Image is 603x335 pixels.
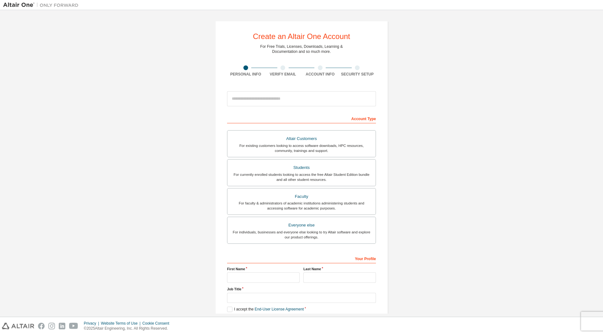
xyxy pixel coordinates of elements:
div: For Free Trials, Licenses, Downloads, Learning & Documentation and so much more. [260,44,343,54]
label: Last Name [303,266,376,271]
div: Account Info [301,72,339,77]
img: facebook.svg [38,323,45,329]
div: Personal Info [227,72,264,77]
label: Job Title [227,287,376,292]
label: First Name [227,266,300,271]
img: instagram.svg [48,323,55,329]
div: Altair Customers [231,134,372,143]
div: For currently enrolled students looking to access the free Altair Student Edition bundle and all ... [231,172,372,182]
div: Account Type [227,113,376,123]
div: Everyone else [231,221,372,230]
div: For existing customers looking to access software downloads, HPC resources, community, trainings ... [231,143,372,153]
img: linkedin.svg [59,323,65,329]
div: For faculty & administrators of academic institutions administering students and accessing softwa... [231,201,372,211]
div: Privacy [84,321,101,326]
div: Your Profile [227,253,376,263]
img: youtube.svg [69,323,78,329]
div: For individuals, businesses and everyone else looking to try Altair software and explore our prod... [231,230,372,240]
p: © 2025 Altair Engineering, Inc. All Rights Reserved. [84,326,173,331]
div: Verify Email [264,72,302,77]
div: Security Setup [339,72,376,77]
img: altair_logo.svg [2,323,34,329]
div: Website Terms of Use [101,321,142,326]
div: Cookie Consent [142,321,173,326]
a: End-User License Agreement [255,307,304,311]
div: Create an Altair One Account [253,33,350,40]
div: Faculty [231,192,372,201]
div: Students [231,163,372,172]
label: I accept the [227,307,304,312]
img: Altair One [3,2,82,8]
